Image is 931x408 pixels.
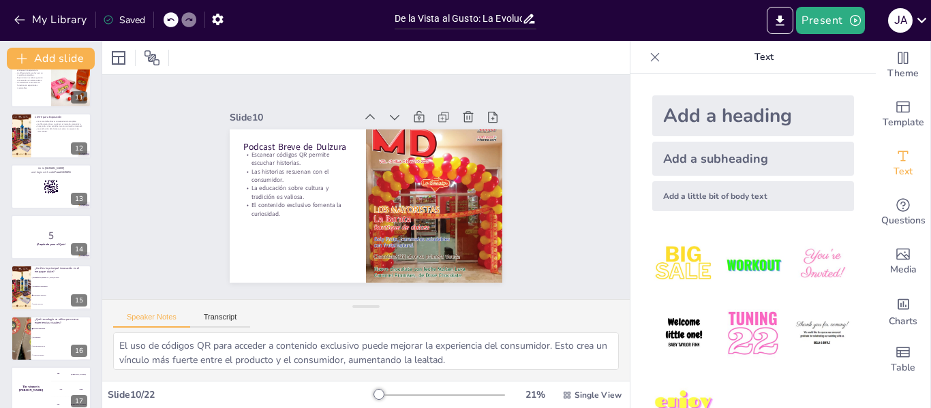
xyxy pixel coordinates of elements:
p: La diferenciación es crucial en el mercado competitivo. [35,123,87,125]
p: El contenido exclusivo fomenta la curiosidad. [278,88,348,191]
div: 200 [51,381,91,396]
span: Proyecciones en 3D [33,345,91,347]
div: Add text boxes [876,139,930,188]
img: 1.jpeg [652,233,716,296]
span: Template [883,115,924,130]
span: Experiencia sensorial [33,295,91,296]
p: Podcast Breve de Dulzura [334,57,399,158]
div: Jaap [79,388,82,390]
span: Questions [881,213,926,228]
button: My Library [10,9,93,31]
p: La diferenciación es clave en un mercado competitivo. [15,72,47,76]
div: 12 [71,142,87,155]
span: Table [891,360,915,375]
span: Position [144,50,160,66]
span: Single View [575,390,622,401]
div: Add a heading [652,95,854,136]
p: Escanear códigos QR permite escuchar historias. [322,63,391,166]
button: J A [888,7,913,34]
div: 11 [11,63,91,108]
div: 13 [71,193,87,205]
span: Empaque biodegradable [33,286,91,287]
div: Slide 10 [353,31,427,146]
div: Change the overall theme [876,41,930,90]
div: 17 [71,395,87,407]
p: Integrar los cinco sentidos crea una conexión emocional. [35,125,87,128]
textarea: El uso de códigos QR para acceder a contenido exclusivo puede mejorar la experiencia del consumid... [113,332,619,370]
img: 3.jpeg [791,233,854,296]
div: 16 [71,345,87,357]
strong: ¡Prepárate para el Quiz! [37,242,65,246]
p: La lealtad del consumidor se fomenta con experiencias memorables. [15,82,47,89]
strong: [DOMAIN_NAME] [45,166,65,170]
span: Diseño atractivo [33,303,91,304]
p: La satisfacción del cliente aumenta con experiencias memorables. [35,128,87,133]
p: and login with code [15,170,87,174]
div: Saved [103,14,145,27]
div: 13 [11,164,91,209]
div: Add ready made slides [876,90,930,139]
div: 14 [11,215,91,260]
button: Add slide [7,48,95,69]
span: Realidad aumentada [33,328,91,329]
span: Theme [887,66,919,81]
img: 2.jpeg [721,233,784,296]
p: Text [666,41,862,74]
span: Text [894,164,913,179]
div: Layout [108,47,129,69]
button: Transcript [190,313,251,328]
h4: The winner is [PERSON_NAME] [11,386,51,392]
button: Speaker Notes [113,313,190,328]
p: La marca debe ofrecer una experiencia completa. [35,121,87,123]
button: Present [796,7,864,34]
div: Add images, graphics, shapes or video [876,237,930,286]
div: 16 [11,316,91,361]
div: 21 % [519,388,551,401]
p: Las historias resuenan con el consumidor. [307,71,377,174]
div: Add a subheading [652,142,854,176]
p: Aromas que cambian al morder enriquecen la experiencia. [15,67,47,72]
div: 12 [11,113,91,158]
div: Get real-time input from your audience [876,188,930,237]
span: Empaque que [MEDICAL_DATA] de color [33,277,91,279]
div: Add a table [876,335,930,384]
span: Hologramas [33,336,91,338]
span: Animación digital [33,354,91,356]
div: Slide 10 / 22 [108,388,374,401]
div: 100 [51,366,91,381]
div: 15 [11,265,91,310]
button: Export to PowerPoint [767,7,793,34]
p: La educación sobre cultura y tradición es valiosa. [292,79,362,182]
div: J A [888,8,913,33]
div: 15 [71,294,87,307]
p: ¿Qué tecnología se utiliza para crear experiencias visuales? [35,317,87,325]
div: 11 [71,91,87,104]
div: Add a little bit of body text [652,181,854,211]
p: Go to [15,166,87,170]
p: ¿Cuál es la principal innovación en el empaque dulce? [35,266,87,274]
p: Cierre para Exposición [35,115,87,119]
input: Insert title [395,9,522,29]
img: 6.jpeg [791,302,854,365]
img: 4.jpeg [652,302,716,365]
div: Add charts and graphs [876,286,930,335]
span: Media [890,262,917,277]
p: 5 [15,228,87,243]
p: Experiencias novedosas generan conversación en redes sociales. [15,76,47,81]
span: Charts [889,314,917,329]
div: 14 [71,243,87,255]
img: 5.jpeg [721,302,784,365]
